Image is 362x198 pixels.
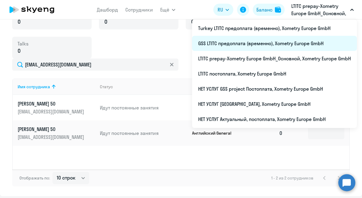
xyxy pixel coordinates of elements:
button: Балансbalance [253,4,285,16]
span: 0 [18,18,21,26]
div: Статус [100,84,113,89]
input: Поиск по имени, email, продукту или статусу [12,59,178,71]
p: [PERSON_NAME] 50 [18,100,86,107]
p: [PERSON_NAME] 50 [18,126,86,133]
div: Имя сотрудника [18,84,50,89]
img: balance [275,7,281,13]
button: RU [213,4,233,16]
p: LTITC prepay-Xometry Europe GmbH_Основной, Xometry Europe GmbH [291,2,348,17]
span: Ещё [160,6,169,13]
p: [EMAIL_ADDRESS][DOMAIN_NAME] [18,134,86,140]
a: Сотрудники [125,7,153,13]
span: Отображать по: [19,175,50,181]
span: 0 [18,47,21,55]
div: Статус [100,84,187,89]
td: 0 [246,120,288,146]
span: Talks [18,40,29,47]
span: 0 [104,18,107,26]
p: [EMAIL_ADDRESS][DOMAIN_NAME] [18,108,86,115]
p: Английский General [192,130,238,136]
p: Идут постоянные занятия [100,130,187,136]
button: Ещё [160,4,175,16]
a: [PERSON_NAME] 50[EMAIL_ADDRESS][DOMAIN_NAME] [18,126,95,140]
div: Баланс [256,6,272,13]
button: LTITC prepay-Xometry Europe GmbH_Основной, Xometry Europe GmbH [288,2,357,17]
ul: Ещё [192,19,357,128]
div: Имя сотрудника [18,84,95,89]
span: 0 [191,18,194,26]
a: [PERSON_NAME] 50[EMAIL_ADDRESS][DOMAIN_NAME] [18,100,95,115]
p: Идут постоянные занятия [100,104,187,111]
span: 1 - 2 из 2 сотрудников [271,175,313,181]
a: Дашборд [97,7,118,13]
span: RU [218,6,223,13]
